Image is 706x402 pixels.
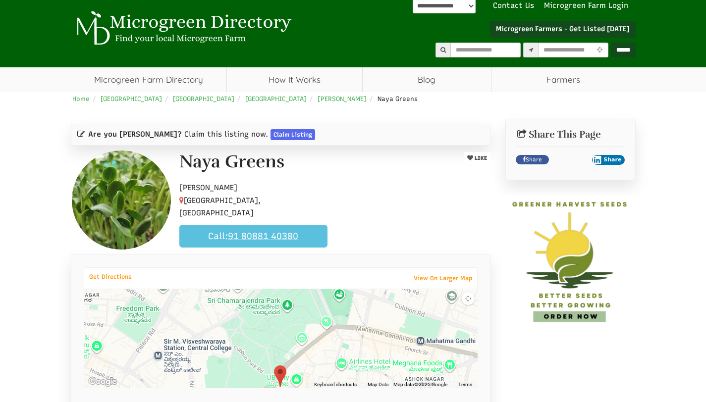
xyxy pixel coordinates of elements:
a: [PERSON_NAME] [318,95,367,102]
a: Call:91 80881 40380 [188,230,319,242]
button: Map camera controls [462,292,475,305]
span: LIKE [473,155,487,161]
span: Map data ©2025 Google [393,381,447,388]
iframe: X Post Button [554,155,587,165]
span: Claim this listing now. [184,129,268,140]
a: Terms (opens in new tab) [458,381,472,388]
a: Share [516,155,549,165]
img: Microgreen Directory [71,11,294,46]
a: Get Directions [84,271,137,283]
a: Microgreen Farm Directory [71,67,227,92]
button: Map Data [368,381,388,388]
a: Claim Listing [271,129,315,140]
span: Farmers [491,67,636,92]
a: [GEOGRAPHIC_DATA] [245,95,307,102]
span: Naya Greens [378,95,418,102]
button: Keyboard shortcuts [314,381,357,388]
a: Home [72,95,90,102]
span: [PERSON_NAME] [179,183,237,192]
a: Open this area in Google Maps (opens a new window) [86,375,119,388]
a: [GEOGRAPHIC_DATA] [173,95,234,102]
img: Google [86,375,119,388]
a: [GEOGRAPHIC_DATA] [101,95,162,102]
button: LIKE [464,152,490,164]
a: Microgreen Farm Login [544,0,633,11]
a: How It Works [227,67,362,92]
a: Contact Us [488,0,539,11]
span: Are you [PERSON_NAME]? [88,129,182,140]
u: 91 80881 40380 [228,231,298,242]
img: GREENER HARVEST SEEDS [505,195,636,325]
button: Share [592,155,625,165]
h2: Share This Page [516,129,625,140]
i: Use Current Location [595,47,605,53]
a: View On Larger Map [409,271,477,285]
img: Contact Naya Greens [72,151,171,250]
a: Microgreen Farmers - Get Listed [DATE] [489,21,636,38]
span: [GEOGRAPHIC_DATA], [GEOGRAPHIC_DATA] [179,196,261,218]
a: Blog [363,67,491,92]
h1: Naya Greens [179,152,284,172]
